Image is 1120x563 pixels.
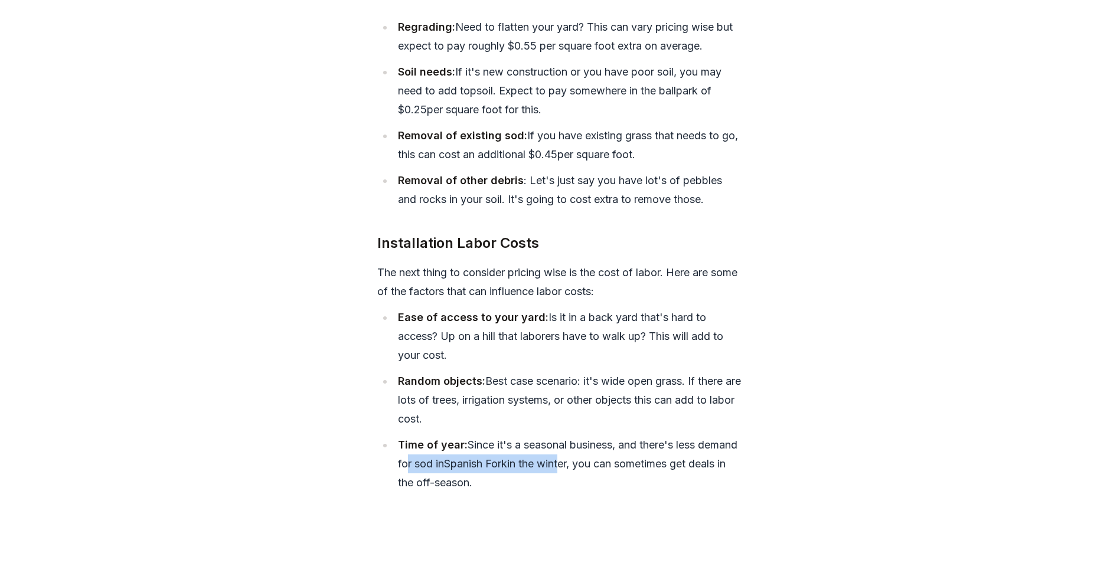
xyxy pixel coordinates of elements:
[398,438,468,451] strong: Time of year:
[394,372,743,428] li: Best case scenario: it's wide open grass. If there are lots of trees, irrigation systems, or othe...
[394,171,743,209] li: : Let's just say you have lot's of pebbles and rocks in your soil. It's going to cost extra to re...
[377,233,743,254] h3: Installation Labor Costs
[398,174,524,186] strong: Removal of other debris
[394,308,743,365] li: Is it in a back yard that's hard to access? Up on a hill that laborers have to walk up? This will...
[398,21,455,33] strong: Regrading:
[394,126,743,164] li: If you have existing grass that needs to go, this can cost an additional $ 0.45 per square foot.
[398,375,485,387] strong: Random objects:
[394,63,743,119] li: If it's new construction or you have poor soil, you may need to add topsoil. Expect to pay somewh...
[398,311,548,323] strong: Ease of access to your yard:
[398,66,455,78] strong: Soil needs:
[394,18,743,55] li: Need to flatten your yard? This can vary pricing wise but expect to pay roughly $ 0.55 per square...
[398,129,527,142] strong: Removal of existing sod:
[394,436,743,492] li: Since it's a seasonal business, and there's less demand for sod in Spanish Fork in the winter, yo...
